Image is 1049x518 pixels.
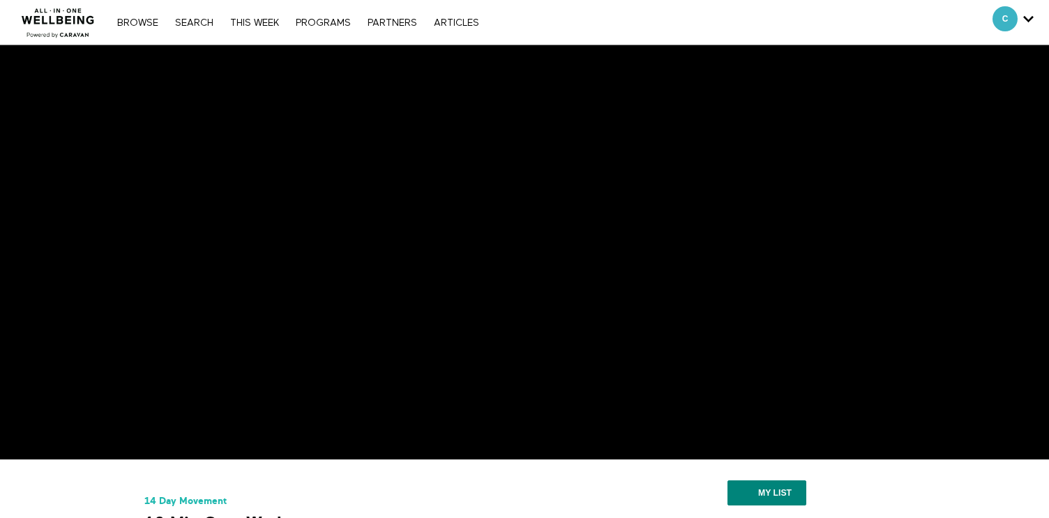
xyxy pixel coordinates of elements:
[289,18,358,28] a: PROGRAMS
[727,480,806,505] button: My list
[361,18,424,28] a: PARTNERS
[110,15,485,29] nav: Primary
[223,18,286,28] a: THIS WEEK
[144,496,227,506] a: 14 Day Movement
[168,18,220,28] a: Search
[110,18,165,28] a: Browse
[427,18,486,28] a: ARTICLES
